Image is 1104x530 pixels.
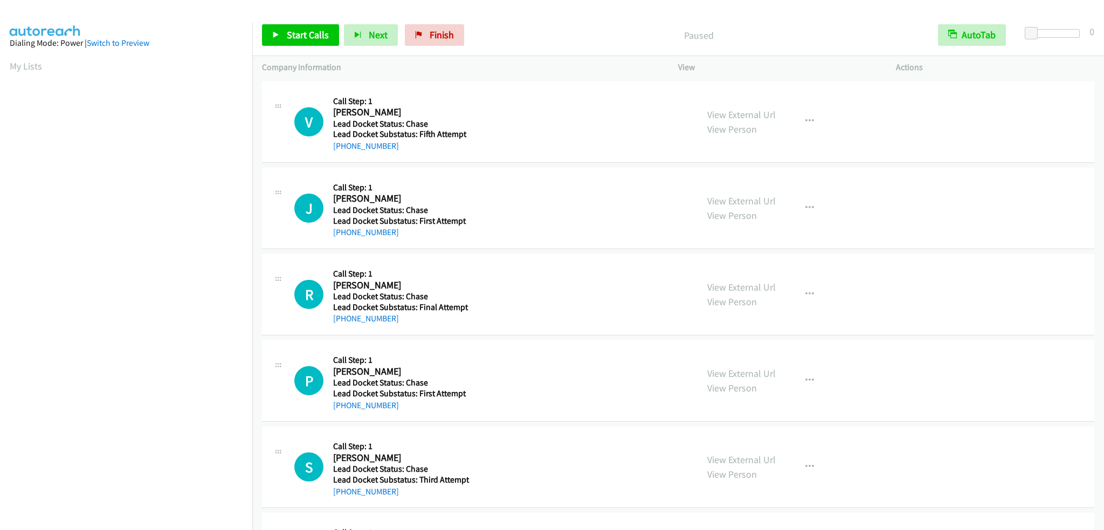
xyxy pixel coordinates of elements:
[333,96,474,107] h5: Call Step: 1
[294,452,323,481] div: The call is yet to be attempted
[333,227,399,237] a: [PHONE_NUMBER]
[87,38,149,48] a: Switch to Preview
[333,119,474,129] h5: Lead Docket Status: Chase
[333,474,474,485] h5: Lead Docket Substatus: Third Attempt
[333,129,474,140] h5: Lead Docket Substatus: Fifth Attempt
[333,313,399,323] a: [PHONE_NUMBER]
[333,486,399,497] a: [PHONE_NUMBER]
[479,28,919,43] p: Paused
[707,123,757,135] a: View Person
[333,400,399,410] a: [PHONE_NUMBER]
[333,388,474,399] h5: Lead Docket Substatus: First Attempt
[10,37,243,50] div: Dialing Mode: Power |
[333,182,474,193] h5: Call Step: 1
[369,29,388,41] span: Next
[707,367,776,380] a: View External Url
[294,366,323,395] h1: P
[333,269,474,279] h5: Call Step: 1
[294,452,323,481] h1: S
[294,280,323,309] div: The call is yet to be attempted
[287,29,329,41] span: Start Calls
[333,279,474,292] h2: [PERSON_NAME]
[333,291,474,302] h5: Lead Docket Status: Chase
[707,209,757,222] a: View Person
[707,195,776,207] a: View External Url
[333,355,474,366] h5: Call Step: 1
[294,194,323,223] div: The call is yet to be attempted
[344,24,398,46] button: Next
[333,441,474,452] h5: Call Step: 1
[333,366,474,378] h2: [PERSON_NAME]
[294,366,323,395] div: The call is yet to be attempted
[1030,29,1080,38] div: Delay between calls (in seconds)
[405,24,464,46] a: Finish
[938,24,1006,46] button: AutoTab
[707,295,757,308] a: View Person
[333,302,474,313] h5: Lead Docket Substatus: Final Attempt
[333,205,474,216] h5: Lead Docket Status: Chase
[707,382,757,394] a: View Person
[294,107,323,136] div: The call is yet to be attempted
[707,453,776,466] a: View External Url
[333,452,474,464] h2: [PERSON_NAME]
[707,108,776,121] a: View External Url
[333,192,474,205] h2: [PERSON_NAME]
[707,281,776,293] a: View External Url
[333,216,474,226] h5: Lead Docket Substatus: First Attempt
[333,106,474,119] h2: [PERSON_NAME]
[262,24,339,46] a: Start Calls
[430,29,454,41] span: Finish
[707,468,757,480] a: View Person
[333,464,474,474] h5: Lead Docket Status: Chase
[294,107,323,136] h1: V
[294,280,323,309] h1: R
[262,61,659,74] p: Company Information
[333,377,474,388] h5: Lead Docket Status: Chase
[678,61,877,74] p: View
[10,60,42,72] a: My Lists
[896,61,1094,74] p: Actions
[333,141,399,151] a: [PHONE_NUMBER]
[1089,24,1094,39] div: 0
[294,194,323,223] h1: J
